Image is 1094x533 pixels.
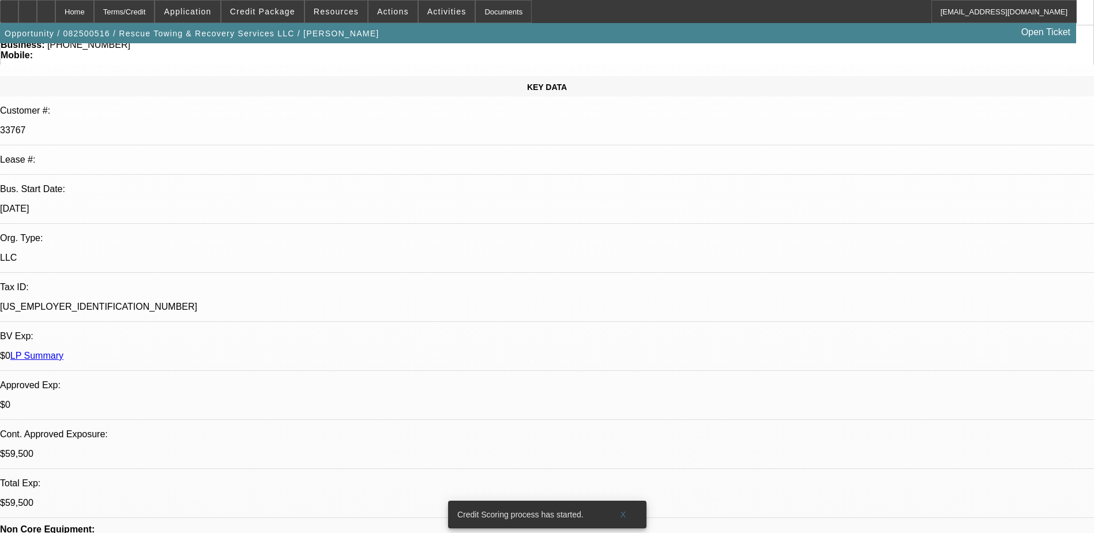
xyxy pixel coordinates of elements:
[419,1,475,22] button: Activities
[5,29,379,38] span: Opportunity / 082500516 / Rescue Towing & Recovery Services LLC / [PERSON_NAME]
[377,7,409,16] span: Actions
[164,7,211,16] span: Application
[527,82,567,92] span: KEY DATA
[314,7,359,16] span: Resources
[155,1,220,22] button: Application
[10,351,63,361] a: LP Summary
[221,1,304,22] button: Credit Package
[230,7,295,16] span: Credit Package
[448,501,605,528] div: Credit Scoring process has started.
[1017,22,1075,42] a: Open Ticket
[620,510,626,519] span: X
[1,50,33,60] strong: Mobile:
[305,1,367,22] button: Resources
[605,504,642,525] button: X
[369,1,418,22] button: Actions
[427,7,467,16] span: Activities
